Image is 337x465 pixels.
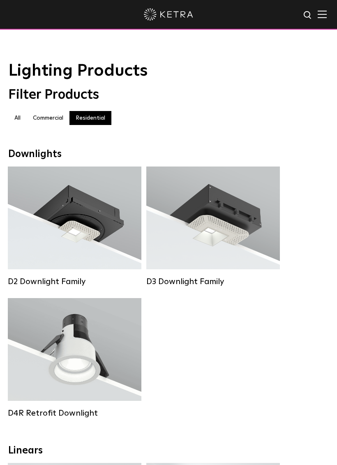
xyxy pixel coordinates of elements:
[146,277,280,287] div: D3 Downlight Family
[8,277,141,287] div: D2 Downlight Family
[318,10,327,18] img: Hamburger%20Nav.svg
[8,298,141,417] a: D4R Retrofit Downlight Lumen Output:800Colors:White / BlackBeam Angles:15° / 25° / 40° / 60°Watta...
[8,111,27,125] label: All
[8,167,141,286] a: D2 Downlight Family Lumen Output:1200Colors:White / Black / Gloss Black / Silver / Bronze / Silve...
[303,10,313,21] img: search icon
[8,62,148,79] span: Lighting Products
[69,111,111,125] label: Residential
[8,445,329,457] div: Linears
[144,8,193,21] img: ketra-logo-2019-white
[8,148,329,160] div: Downlights
[8,87,329,103] div: Filter Products
[8,408,141,418] div: D4R Retrofit Downlight
[27,111,69,125] label: Commercial
[146,167,280,286] a: D3 Downlight Family Lumen Output:700 / 900 / 1100Colors:White / Black / Silver / Bronze / Paintab...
